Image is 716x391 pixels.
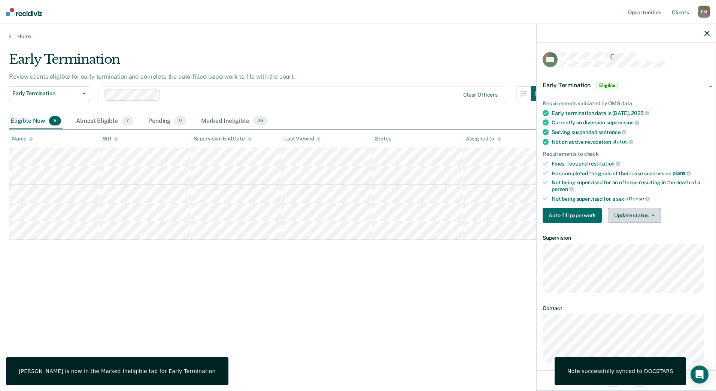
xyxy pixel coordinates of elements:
a: Home [9,33,707,40]
div: Not being supervised for an offense resulting in the death of a [552,179,710,192]
div: Has completed the goals of their case supervision [552,170,710,177]
div: Not on active revocation [552,139,710,145]
div: Requirements validated by OMS data [543,100,710,107]
span: sentence [598,129,626,135]
dt: Supervision [543,235,710,241]
span: 2025 [631,110,649,116]
span: plans [673,170,691,176]
span: person [552,186,574,192]
div: SID [103,136,118,142]
div: Note successfully synced to DOCSTARS [567,368,673,375]
div: 2 / 6 [537,370,716,390]
span: Early Termination [12,90,80,97]
div: Early TerminationEligible [537,73,716,97]
span: 0 [175,116,186,126]
div: Name [12,136,33,142]
div: Almost Eligible [75,113,135,130]
div: Assigned to [466,136,501,142]
button: Update status [608,208,661,223]
span: 26 [253,116,268,126]
div: Supervision End Date [194,136,252,142]
div: [PERSON_NAME] is now in the Marked Ineligible tab for Early Termination [19,368,216,375]
span: Early Termination [543,82,591,89]
div: Clear officers [463,92,498,98]
div: Last Viewed [284,136,321,142]
span: restitution [589,161,620,167]
div: Status [375,136,391,142]
span: status [612,139,633,145]
dt: Contact [543,305,710,312]
span: 7 [122,116,133,126]
span: Eligible [597,82,618,89]
span: 5 [49,116,61,126]
div: Pending [147,113,188,130]
img: Recidiviz [6,8,42,16]
div: Eligible Now [9,113,63,130]
div: Early Termination [9,52,546,73]
div: Early termination date is [DATE], [552,110,710,116]
div: Requirements to check [543,151,710,157]
span: supervision [606,119,639,125]
a: Navigate to form link [543,208,605,223]
div: Fines, fees and [552,160,710,167]
span: offense [625,195,650,201]
div: Currently on diversion [552,119,710,126]
div: P M [698,6,710,18]
button: Auto-fill paperwork [543,208,602,223]
div: Serving suspended [552,129,710,136]
div: Not being supervised for a sex [552,195,710,202]
div: Marked Ineligible [200,113,269,130]
p: Review clients eligible for early termination and complete the auto-filled paperwork to file with... [9,73,295,80]
div: Open Intercom Messenger [691,366,709,384]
